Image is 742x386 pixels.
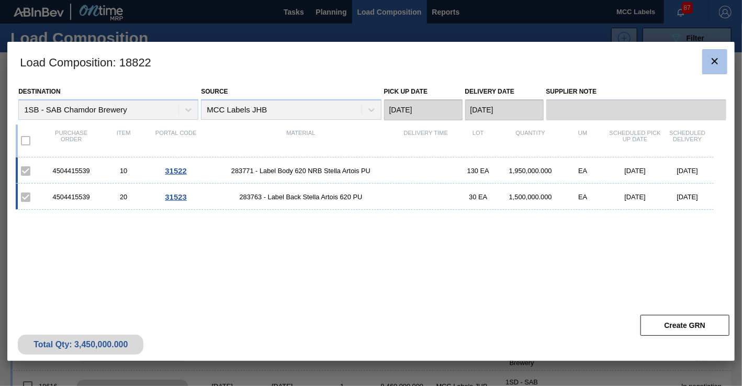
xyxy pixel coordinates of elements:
[165,166,187,175] span: 31522
[97,167,150,175] div: 10
[546,84,726,99] label: Supplier Note
[452,193,504,201] div: 30 EA
[609,193,661,201] div: [DATE]
[202,130,400,152] div: Material
[609,130,661,152] div: Scheduled Pick up Date
[7,42,735,82] h3: Load Composition : 18822
[465,99,544,120] input: mm/dd/yyyy
[661,167,714,175] div: [DATE]
[557,193,609,201] div: EA
[18,88,60,95] label: Destination
[465,88,514,95] label: Delivery Date
[45,167,97,175] div: 4504415539
[557,167,609,175] div: EA
[384,99,463,120] input: mm/dd/yyyy
[202,167,400,175] span: 283771 - Label Body 620 NRB Stella Artois PU
[150,130,202,152] div: Portal code
[26,340,136,349] div: Total Qty: 3,450,000.000
[452,167,504,175] div: 130 EA
[557,130,609,152] div: UM
[661,193,714,201] div: [DATE]
[504,167,557,175] div: 1,950,000.000
[661,130,714,152] div: Scheduled Delivery
[150,166,202,175] div: Go to Order
[45,130,97,152] div: Purchase order
[202,193,400,201] span: 283763 - Label Back Stella Artois 620 PU
[97,130,150,152] div: Item
[165,192,187,201] span: 31523
[97,193,150,201] div: 20
[452,130,504,152] div: Lot
[609,167,661,175] div: [DATE]
[150,192,202,201] div: Go to Order
[384,88,428,95] label: Pick up Date
[201,88,228,95] label: Source
[400,130,452,152] div: Delivery Time
[504,130,557,152] div: Quantity
[504,193,557,201] div: 1,500,000.000
[640,315,729,336] button: Create GRN
[45,193,97,201] div: 4504415539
